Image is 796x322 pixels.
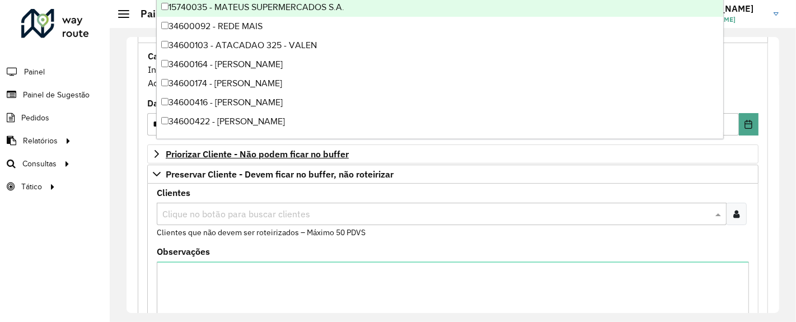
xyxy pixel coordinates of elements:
[157,186,190,199] label: Clientes
[147,144,758,164] a: Priorizar Cliente - Não podem ficar no buffer
[23,89,90,101] span: Painel de Sugestão
[21,181,42,193] span: Tático
[129,8,300,20] h2: Painel de Sugestão - Criar registro
[157,227,366,237] small: Clientes que não devem ser roteirizados – Máximo 50 PDVS
[739,113,758,136] button: Choose Date
[166,150,349,158] span: Priorizar Cliente - Não podem ficar no buffer
[157,36,723,55] div: 34600103 - ATACADAO 325 - VALEN
[157,245,210,258] label: Observações
[157,131,723,150] div: 34600425 - [PERSON_NAME]
[23,135,58,147] span: Relatórios
[21,112,49,124] span: Pedidos
[147,49,758,90] div: Informe a data de inicio, fim e preencha corretamente os campos abaixo. Ao final, você irá pré-vi...
[157,112,723,131] div: 34600422 - [PERSON_NAME]
[24,66,45,78] span: Painel
[157,74,723,93] div: 34600174 - [PERSON_NAME]
[157,17,723,36] div: 34600092 - REDE MAIS
[147,96,250,110] label: Data de Vigência Inicial
[157,55,723,74] div: 34600164 - [PERSON_NAME]
[148,50,333,62] strong: Cadastro Painel de sugestão de roteirização:
[22,158,57,170] span: Consultas
[166,170,394,179] span: Preservar Cliente - Devem ficar no buffer, não roteirizar
[147,165,758,184] a: Preservar Cliente - Devem ficar no buffer, não roteirizar
[157,93,723,112] div: 34600416 - [PERSON_NAME]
